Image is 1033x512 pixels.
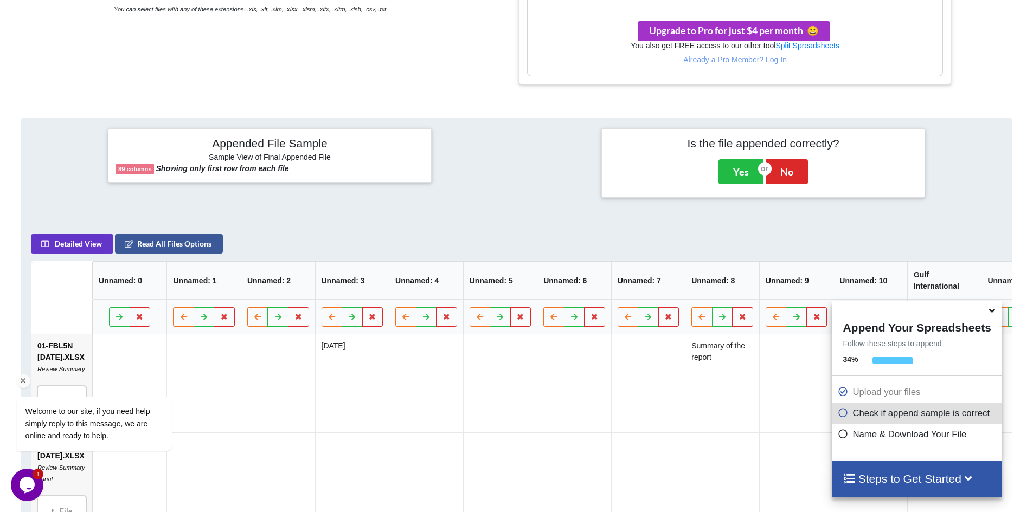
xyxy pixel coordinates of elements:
[11,299,206,463] iframe: chat widget
[37,464,85,482] i: Review Summary -Final
[116,137,424,152] h4: Appended File Sample
[156,164,289,173] b: Showing only first row from each file
[837,385,999,399] p: Upload your files
[118,166,152,172] b: 89 columns
[766,159,808,184] button: No
[775,41,839,50] a: Split Spreadsheets
[832,318,1002,334] h4: Append Your Spreadsheets
[638,21,830,41] button: Upgrade to Pro for just $4 per monthsmile
[11,469,46,501] iframe: chat widget
[837,427,999,441] p: Name & Download Your File
[528,54,942,65] p: Already a Pro Member? Log In
[685,334,760,432] td: Summary of the report
[389,262,463,300] th: Unnamed: 4
[718,159,763,184] button: Yes
[803,25,819,36] span: smile
[649,25,819,36] span: Upgrade to Pro for just $4 per month
[167,262,241,300] th: Unnamed: 1
[537,262,612,300] th: Unnamed: 6
[833,262,908,300] th: Unnamed: 10
[759,262,833,300] th: Unnamed: 9
[611,262,685,300] th: Unnamed: 7
[685,262,760,300] th: Unnamed: 8
[315,262,389,300] th: Unnamed: 3
[92,262,166,300] th: Unnamed: 0
[837,406,999,420] p: Check if append sample is correct
[463,262,537,300] th: Unnamed: 5
[843,472,991,485] h4: Steps to Get Started
[31,234,113,254] button: Detailed View
[907,262,981,300] th: Gulf International
[241,262,315,300] th: Unnamed: 2
[609,137,917,150] h4: Is the file appended correctly?
[843,355,858,364] b: 34 %
[832,338,1002,349] p: Follow these steps to append
[315,334,389,432] td: [DATE]
[116,153,424,164] h6: Sample View of Final Appended File
[115,234,223,254] button: Read All Files Options
[528,41,942,50] h6: You also get FREE access to our other tool
[114,6,386,12] i: You can select files with any of these extensions: .xls, .xlt, .xlm, .xlsx, .xlsm, .xltx, .xltm, ...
